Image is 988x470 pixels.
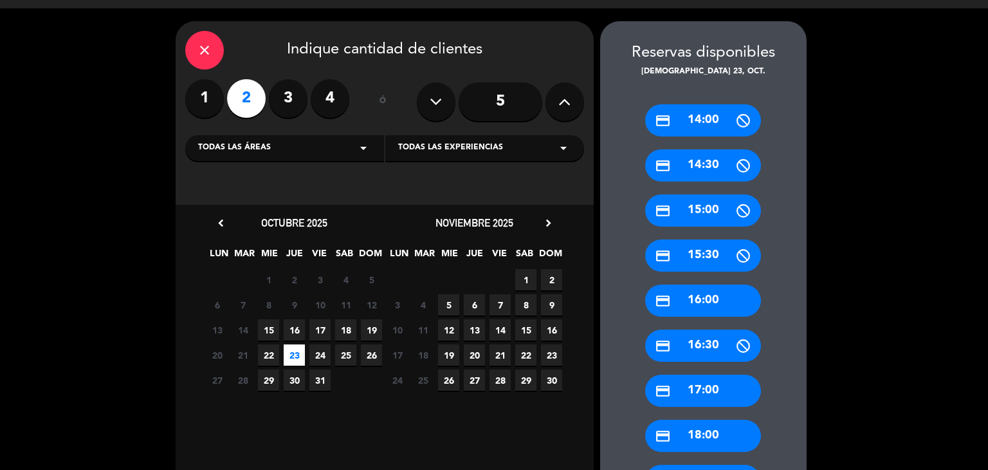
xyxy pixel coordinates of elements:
[439,246,460,267] span: MIE
[645,420,761,452] div: 18:00
[556,140,571,156] i: arrow_drop_down
[645,375,761,407] div: 17:00
[185,31,584,70] div: Indique cantidad de clientes
[645,104,761,136] div: 14:00
[645,285,761,317] div: 16:00
[412,294,434,315] span: 4
[387,319,408,341] span: 10
[655,113,671,129] i: credit_card
[258,344,279,366] span: 22
[655,203,671,219] i: credit_card
[362,79,404,124] div: ó
[655,293,671,309] i: credit_card
[258,370,279,391] span: 29
[541,269,562,290] span: 2
[206,370,228,391] span: 27
[309,370,331,391] span: 31
[414,246,435,267] span: MAR
[232,344,253,366] span: 21
[206,294,228,315] span: 6
[539,246,560,267] span: DOM
[655,383,671,399] i: credit_card
[515,294,536,315] span: 8
[284,319,305,341] span: 16
[398,142,503,155] span: Todas las experiencias
[197,42,212,58] i: close
[311,79,349,118] label: 4
[361,319,382,341] span: 19
[645,149,761,182] div: 14:30
[389,246,410,267] span: LUN
[387,344,408,366] span: 17
[198,142,271,155] span: Todas las áreas
[435,216,513,229] span: noviembre 2025
[259,246,280,267] span: MIE
[464,319,485,341] span: 13
[233,246,255,267] span: MAR
[464,294,485,315] span: 6
[356,140,371,156] i: arrow_drop_down
[515,344,536,366] span: 22
[541,294,562,315] span: 9
[541,370,562,391] span: 30
[489,370,511,391] span: 28
[438,294,459,315] span: 5
[261,216,327,229] span: octubre 2025
[284,344,305,366] span: 23
[214,216,228,230] i: chevron_left
[412,370,434,391] span: 25
[309,344,331,366] span: 24
[438,344,459,366] span: 19
[361,294,382,315] span: 12
[284,269,305,290] span: 2
[359,246,380,267] span: DOM
[514,246,535,267] span: SAB
[227,79,266,118] label: 2
[269,79,307,118] label: 3
[361,344,382,366] span: 26
[335,319,356,341] span: 18
[309,294,331,315] span: 10
[464,246,485,267] span: JUE
[655,248,671,264] i: credit_card
[412,344,434,366] span: 18
[284,294,305,315] span: 9
[206,319,228,341] span: 13
[258,294,279,315] span: 8
[655,338,671,354] i: credit_card
[232,319,253,341] span: 14
[387,370,408,391] span: 24
[645,194,761,227] div: 15:00
[335,269,356,290] span: 4
[489,344,511,366] span: 21
[185,79,224,118] label: 1
[258,319,279,341] span: 15
[309,319,331,341] span: 17
[412,319,434,341] span: 11
[232,294,253,315] span: 7
[541,344,562,366] span: 23
[655,158,671,174] i: credit_card
[284,246,305,267] span: JUE
[542,216,555,230] i: chevron_right
[438,319,459,341] span: 12
[206,344,228,366] span: 20
[464,370,485,391] span: 27
[655,428,671,444] i: credit_card
[600,41,807,66] div: Reservas disponibles
[515,319,536,341] span: 15
[438,370,459,391] span: 26
[515,269,536,290] span: 1
[361,269,382,290] span: 5
[284,370,305,391] span: 30
[645,330,761,362] div: 16:30
[208,246,230,267] span: LUN
[489,319,511,341] span: 14
[645,240,761,272] div: 15:30
[309,246,330,267] span: VIE
[309,269,331,290] span: 3
[600,66,807,79] div: [DEMOGRAPHIC_DATA] 23, oct.
[515,370,536,391] span: 29
[335,294,356,315] span: 11
[232,370,253,391] span: 28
